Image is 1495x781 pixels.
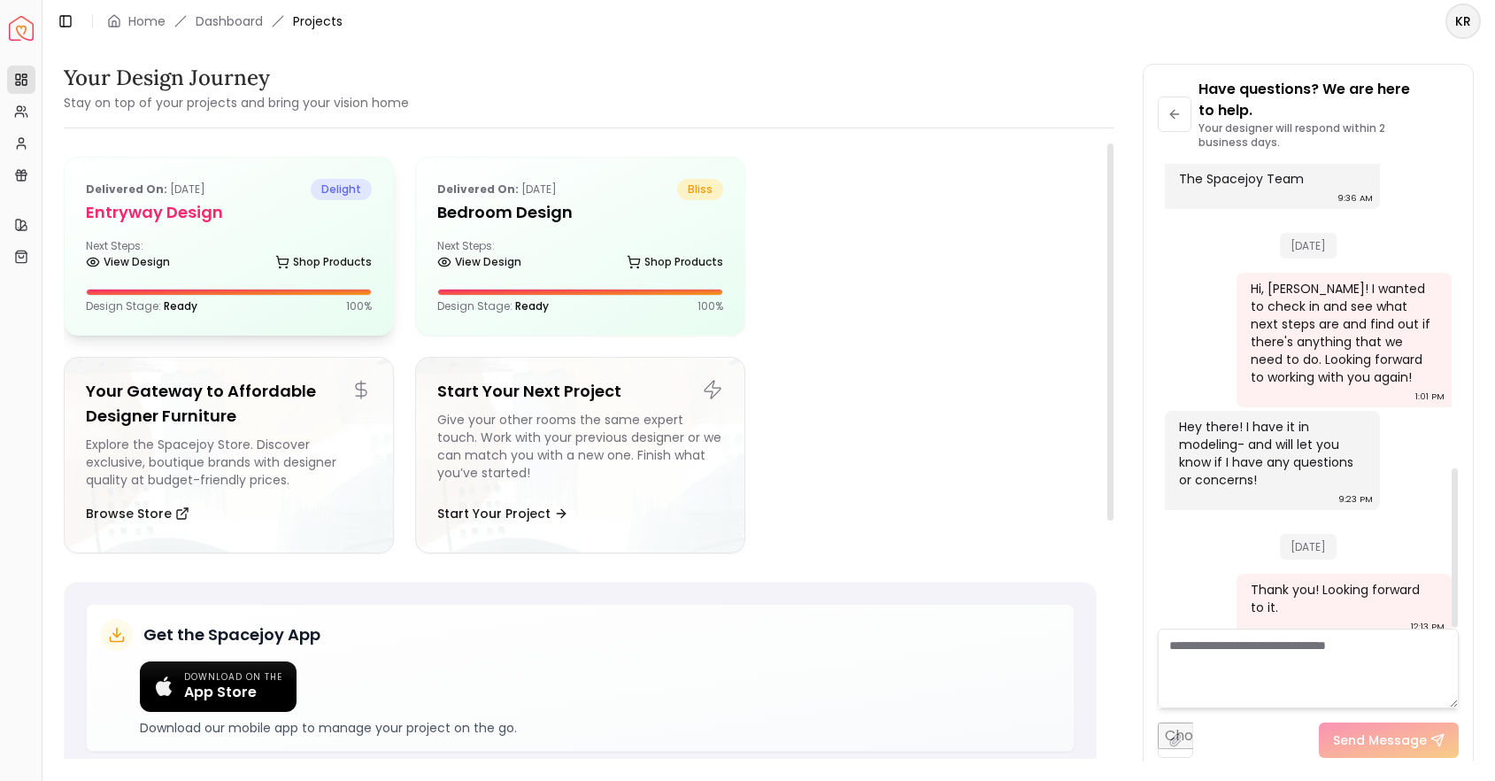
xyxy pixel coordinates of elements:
[1280,233,1337,259] span: [DATE]
[437,379,723,404] h5: Start Your Next Project
[437,179,557,200] p: [DATE]
[86,182,167,197] b: Delivered on:
[184,672,282,684] span: Download on the
[9,16,34,41] a: Spacejoy
[346,299,372,313] p: 100 %
[437,496,568,531] button: Start Your Project
[86,239,372,275] div: Next Steps:
[140,661,297,712] a: Download on the App Store
[86,496,189,531] button: Browse Store
[1198,79,1459,121] p: Have questions? We are here to help.
[437,299,549,313] p: Design Stage:
[1445,4,1481,39] button: KR
[437,182,519,197] b: Delivered on:
[275,250,372,275] a: Shop Products
[1251,280,1434,386] div: Hi, [PERSON_NAME]! I wanted to check in and see what next steps are and find out if there's anyth...
[697,299,723,313] p: 100 %
[64,94,409,112] small: Stay on top of your projects and bring your vision home
[1338,491,1373,508] div: 9:23 PM
[293,12,343,30] span: Projects
[627,250,723,275] a: Shop Products
[1198,121,1459,150] p: Your designer will respond within 2 business days.
[128,12,166,30] a: Home
[1447,5,1479,37] span: KR
[184,684,282,701] span: App Store
[437,200,723,225] h5: Bedroom Design
[1280,534,1337,560] span: [DATE]
[196,12,263,30] a: Dashboard
[86,379,372,429] h5: Your Gateway to Affordable Designer Furniture
[86,179,205,200] p: [DATE]
[311,179,372,200] span: delight
[64,64,409,92] h3: Your Design Journey
[1415,388,1445,406] div: 1:01 PM
[64,357,394,553] a: Your Gateway to Affordable Designer FurnitureExplore the Spacejoy Store. Discover exclusive, bout...
[86,299,197,313] p: Design Stage:
[143,622,320,647] h5: Get the Spacejoy App
[677,179,723,200] span: bliss
[86,250,170,275] a: View Design
[437,250,521,275] a: View Design
[1337,189,1373,207] div: 9:36 AM
[9,16,34,41] img: Spacejoy Logo
[107,12,343,30] nav: breadcrumb
[86,436,372,489] div: Explore the Spacejoy Store. Discover exclusive, boutique brands with designer quality at budget-f...
[437,239,723,275] div: Next Steps:
[1179,418,1362,489] div: Hey there! I have it in modeling- and will let you know if I have any questions or concerns!
[1251,581,1434,616] div: Thank you! Looking forward to it.
[437,411,723,489] div: Give your other rooms the same expert touch. Work with your previous designer or we can match you...
[154,677,173,696] img: Apple logo
[140,719,1060,737] p: Download our mobile app to manage your project on the go.
[86,200,372,225] h5: entryway design
[415,357,745,553] a: Start Your Next ProjectGive your other rooms the same expert touch. Work with your previous desig...
[515,298,549,313] span: Ready
[1411,618,1445,636] div: 12:13 PM
[164,298,197,313] span: Ready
